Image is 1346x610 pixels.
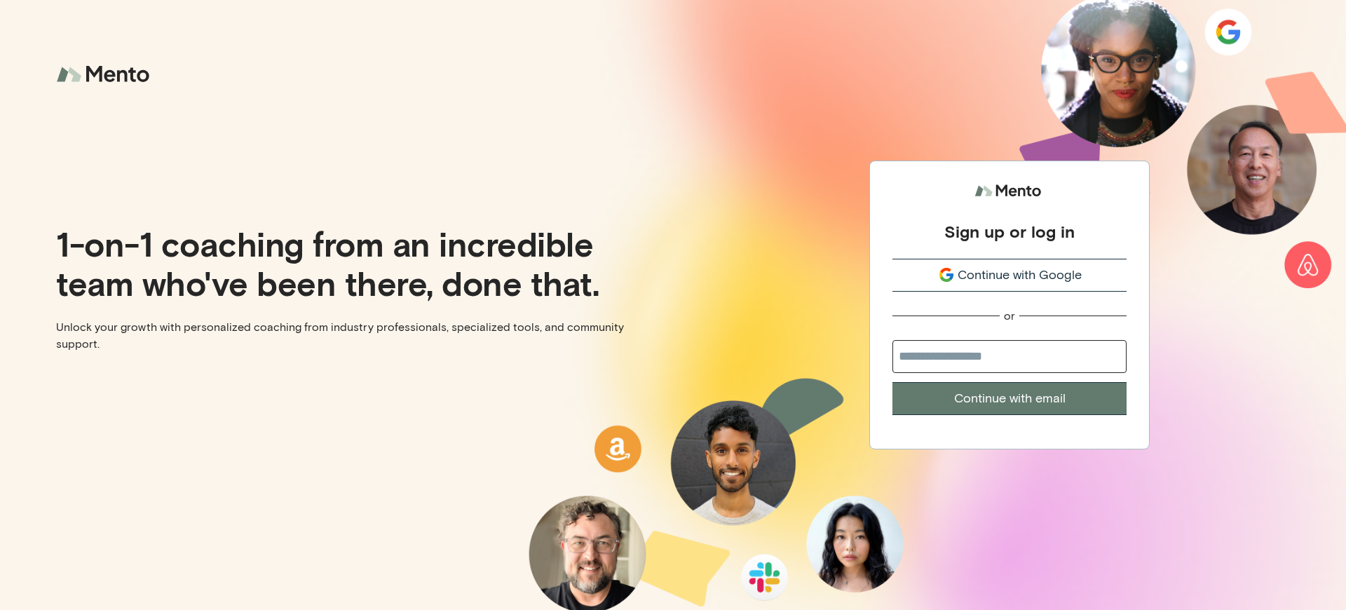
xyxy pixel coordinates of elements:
[974,178,1045,204] img: logo.svg
[958,266,1082,285] span: Continue with Google
[892,259,1127,292] button: Continue with Google
[892,382,1127,415] button: Continue with email
[1004,309,1015,323] div: or
[56,319,662,353] p: Unlock your growth with personalized coaching from industry professionals, specialized tools, and...
[944,221,1075,242] div: Sign up or log in
[56,56,154,93] img: logo
[56,224,662,302] p: 1-on-1 coaching from an incredible team who've been there, done that.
